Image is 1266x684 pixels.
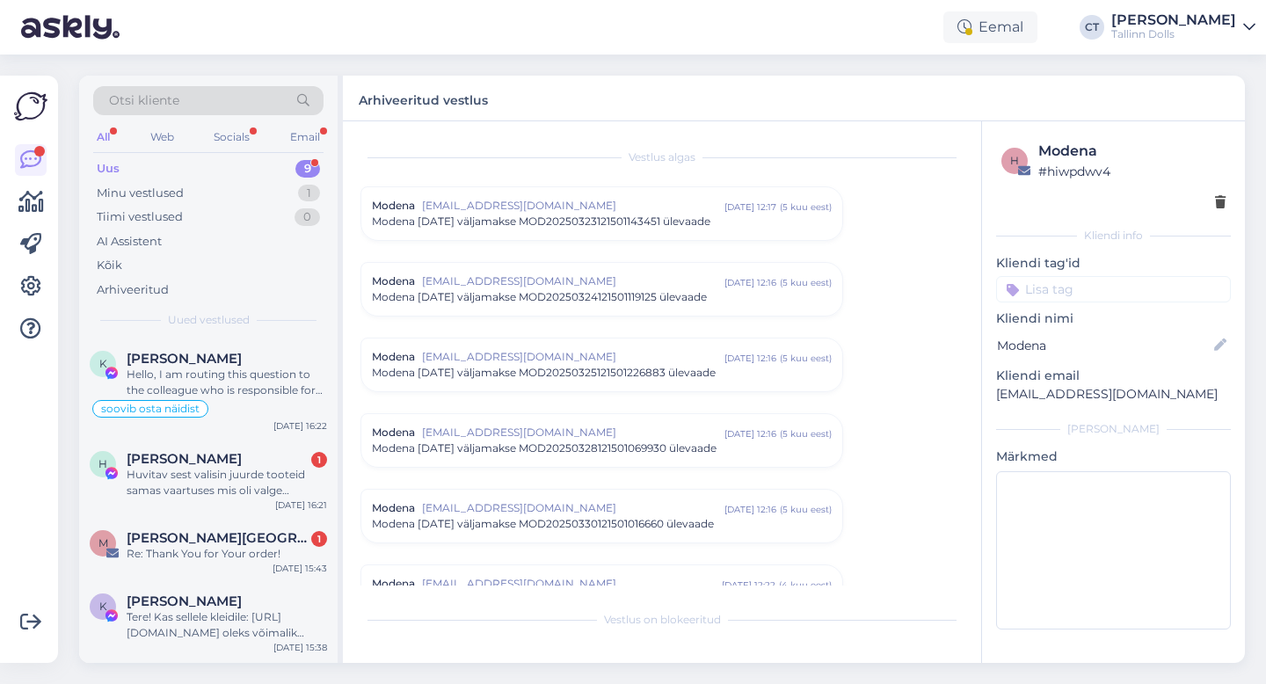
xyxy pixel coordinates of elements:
[127,367,327,398] div: Hello, I am routing this question to the colleague who is responsible for this topic. The reply m...
[97,208,183,226] div: Tiimi vestlused
[14,90,47,123] img: Askly Logo
[724,503,776,516] div: [DATE] 12:16
[724,352,776,365] div: [DATE] 12:16
[311,531,327,547] div: 1
[422,349,724,365] span: [EMAIL_ADDRESS][DOMAIN_NAME]
[996,367,1231,385] p: Kliendi email
[780,427,832,440] div: ( 5 kuu eest )
[996,385,1231,404] p: [EMAIL_ADDRESS][DOMAIN_NAME]
[722,578,775,592] div: [DATE] 12:22
[127,451,242,467] span: Hanna GP
[1111,27,1236,41] div: Tallinn Dolls
[724,276,776,289] div: [DATE] 12:16
[127,546,327,562] div: Re: Thank You for Your order!
[422,425,724,440] span: [EMAIL_ADDRESS][DOMAIN_NAME]
[779,578,832,592] div: ( 4 kuu eest )
[372,516,714,532] span: Modena [DATE] väljamakse MOD20250330121501016660 ülevaade
[996,254,1231,273] p: Kliendi tag'id
[372,440,717,456] span: Modena [DATE] väljamakse MOD20250328121501069930 ülevaade
[943,11,1037,43] div: Eemal
[1038,141,1226,162] div: Modena
[372,289,707,305] span: Modena [DATE] väljamakse MOD20250324121501119125 ülevaade
[996,276,1231,302] input: Lisa tag
[604,612,721,628] span: Vestlus on blokeeritud
[996,228,1231,244] div: Kliendi info
[780,352,832,365] div: ( 5 kuu eest )
[298,185,320,202] div: 1
[359,86,488,110] label: Arhiveeritud vestlus
[168,312,250,328] span: Uued vestlused
[147,126,178,149] div: Web
[1038,162,1226,181] div: # hiwpdwv4
[1111,13,1236,27] div: [PERSON_NAME]
[127,351,242,367] span: Kairit Kaasik
[275,498,327,512] div: [DATE] 16:21
[97,185,184,202] div: Minu vestlused
[780,503,832,516] div: ( 5 kuu eest )
[996,309,1231,328] p: Kliendi nimi
[372,273,415,289] span: Modena
[724,200,776,214] div: [DATE] 12:17
[422,576,722,592] span: [EMAIL_ADDRESS][DOMAIN_NAME]
[127,530,309,546] span: Maarja Grossberg-Kuusk
[311,452,327,468] div: 1
[273,419,327,433] div: [DATE] 16:22
[724,427,776,440] div: [DATE] 12:16
[360,149,964,165] div: Vestlus algas
[372,500,415,516] span: Modena
[295,208,320,226] div: 0
[422,273,724,289] span: [EMAIL_ADDRESS][DOMAIN_NAME]
[273,641,327,654] div: [DATE] 15:38
[127,467,327,498] div: Huvitav sest valisin juurde tooteid samas vaartuses mis oli valge komplekt
[422,198,724,214] span: [EMAIL_ADDRESS][DOMAIN_NAME]
[99,357,107,370] span: K
[101,404,200,414] span: soovib osta näidist
[287,126,324,149] div: Email
[372,349,415,365] span: Modena
[98,457,107,470] span: H
[372,214,710,229] span: Modena [DATE] väljamakse MOD20250323121501143451 ülevaade
[996,421,1231,437] div: [PERSON_NAME]
[1010,154,1019,167] span: h
[127,609,327,641] div: Tere! Kas sellele kleidile: [URL][DOMAIN_NAME] oleks võimalik õmmelda (lisatasu eest muidugi) sel...
[93,126,113,149] div: All
[98,536,108,549] span: M
[372,365,716,381] span: Modena [DATE] väljamakse MOD20250325121501226883 ülevaade
[109,91,179,110] span: Otsi kliente
[780,200,832,214] div: ( 5 kuu eest )
[372,425,415,440] span: Modena
[997,336,1211,355] input: Lisa nimi
[97,233,162,251] div: AI Assistent
[422,500,724,516] span: [EMAIL_ADDRESS][DOMAIN_NAME]
[372,198,415,214] span: Modena
[210,126,253,149] div: Socials
[273,562,327,575] div: [DATE] 15:43
[127,593,242,609] span: Karin Härm
[97,281,169,299] div: Arhiveeritud
[372,576,415,592] span: Modena
[295,160,320,178] div: 9
[1080,15,1104,40] div: CT
[97,160,120,178] div: Uus
[97,257,122,274] div: Kõik
[99,600,107,613] span: K
[996,448,1231,466] p: Märkmed
[780,276,832,289] div: ( 5 kuu eest )
[1111,13,1255,41] a: [PERSON_NAME]Tallinn Dolls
